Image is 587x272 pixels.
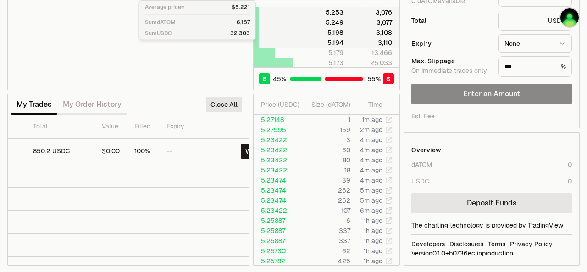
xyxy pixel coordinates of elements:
[302,256,351,266] td: 425
[254,216,302,226] td: 5.25887
[302,125,351,135] td: 159
[145,30,172,37] p: Sum USDC
[568,177,572,186] div: 0
[360,166,382,174] time: 4m ago
[411,111,435,121] div: Est. Fee
[411,58,491,64] div: Max. Slippage
[411,193,572,213] a: Deposit Funds
[358,100,382,109] div: Time
[351,38,392,47] div: 3,110
[309,100,350,109] div: Size ( dATOM )
[159,139,221,164] td: --
[411,239,445,249] a: Developers
[360,176,382,184] time: 4m ago
[411,67,491,75] div: On immediate trades only
[302,145,351,155] td: 60
[254,246,302,256] td: 5.25730
[230,30,250,37] p: 32,303
[302,216,351,226] td: 6
[302,155,351,165] td: 80
[303,18,343,27] div: 5.249
[360,136,382,144] time: 4m ago
[411,177,429,186] div: USDC
[351,48,392,57] div: 13,466
[411,40,491,47] div: Expiry
[254,125,302,135] td: 5.27995
[302,135,351,145] td: 3
[364,237,382,245] time: 1h ago
[302,195,351,205] td: 262
[127,115,159,139] th: Filled
[254,175,302,185] td: 5.23474
[367,74,381,83] span: 55 %
[254,165,302,175] td: 5.23422
[360,196,382,205] time: 5m ago
[360,156,382,164] time: 4m ago
[302,165,351,175] td: 18
[303,8,343,17] div: 5.253
[254,145,302,155] td: 5.23422
[232,4,250,11] p: $5.221
[254,205,302,216] td: 5.23422
[11,95,57,114] button: My Trades
[498,34,572,53] button: None
[237,19,250,26] p: 6,187
[411,17,491,24] div: Total
[386,74,391,83] span: S
[26,115,94,139] th: Total
[351,8,392,17] div: 3,076
[33,147,87,155] div: 850.2 USDC
[273,74,286,83] span: 45 %
[145,4,184,11] p: Average price=
[254,236,302,246] td: 5.25887
[254,135,302,145] td: 5.23422
[351,58,392,67] div: 25,033
[364,227,382,235] time: 1h ago
[360,186,382,194] time: 5m ago
[159,115,221,139] th: Expiry
[303,28,343,37] div: 5.198
[568,160,572,169] div: 0
[411,160,432,169] div: dATOM
[360,126,382,134] time: 2m ago
[411,249,572,258] div: Version 0.1.0 + in production
[241,144,280,159] button: Withdraw
[145,19,176,26] p: Sum dATOM
[351,28,392,37] div: 3,108
[302,185,351,195] td: 262
[449,249,475,257] span: b0736ecdf04740874dce99dfb90a19d87761c153
[528,221,563,229] a: TradingView
[254,155,302,165] td: 5.23422
[206,97,242,112] button: Close All
[449,239,483,249] a: Disclosures
[364,257,382,265] time: 1h ago
[94,115,127,139] th: Value
[57,95,127,114] button: My Order History
[302,236,351,246] td: 337
[261,100,301,109] div: Price ( USDC )
[362,116,382,124] time: 1m ago
[411,221,572,230] div: The charting technology is provided by
[262,74,267,83] span: B
[134,147,152,155] div: 100%
[302,226,351,236] td: 337
[254,115,302,125] td: 5.27148
[498,56,572,77] div: %
[302,246,351,256] td: 62
[364,216,382,225] time: 1h ago
[254,185,302,195] td: 5.23474
[303,48,343,57] div: 5.179
[302,205,351,216] td: 107
[360,146,382,154] time: 4m ago
[360,206,382,215] time: 6m ago
[560,8,579,27] img: Atom101
[364,247,382,255] time: 1h ago
[303,58,343,67] div: 5.173
[302,115,351,125] td: 1
[351,18,392,27] div: 3,077
[254,226,302,236] td: 5.25887
[254,195,302,205] td: 5.23474
[303,38,343,47] div: 5.194
[302,175,351,185] td: 39
[498,11,572,31] div: USDC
